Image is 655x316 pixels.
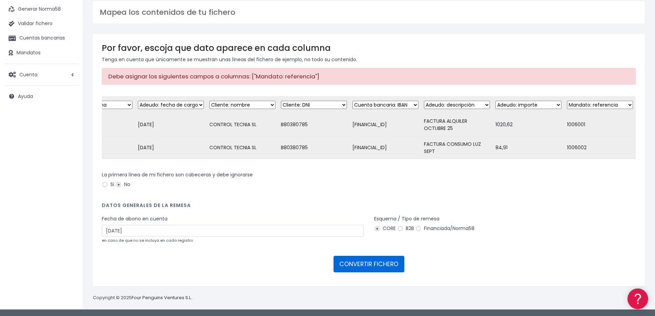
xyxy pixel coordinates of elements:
[493,113,564,136] td: 1020,62
[421,136,493,159] td: FACTURA CONSUMO LUZ SEPT
[207,113,278,136] td: CONTROL TECNIA SL
[100,8,638,17] h3: Mapea los contenidos de tu fichero
[93,294,193,302] p: Copyright © 2025 .
[3,67,79,82] a: Cuenta
[3,2,79,17] a: Generar Norma58
[278,136,350,159] td: B80380785
[3,89,79,103] a: Ayuda
[374,215,439,222] label: Esquema / Tipo de remesa
[18,93,33,100] span: Ayuda
[102,238,193,243] small: en caso de que no se incluya en cada registro
[102,56,636,63] p: Tenga en cuenta que únicamente se muestran unas líneas del fichero de ejemplo, no todo su contenido.
[3,17,79,31] a: Validar fichero
[350,113,421,136] td: [FINANCIAL_ID]
[397,225,414,232] label: B2B
[3,31,79,45] a: Cuentas bancarias
[564,136,636,159] td: 1006002
[374,225,396,232] label: CORE
[132,294,192,301] a: Four Penguins Ventures S.L.
[3,46,79,60] a: Mandatos
[135,136,207,159] td: [DATE]
[19,71,37,78] span: Cuenta
[102,215,167,222] label: Fecha de abono en cuenta
[102,171,253,178] label: La primera línea de mi fichero son cabeceras y debe ignorarse
[102,68,636,85] div: Debe asignar los siguientes campos a columnas: ["Mandato: referencia"]
[102,181,114,188] label: Si
[350,136,421,159] td: [FINANCIAL_ID]
[116,181,130,188] label: No
[415,225,474,232] label: Financiada/Norma58
[278,113,350,136] td: B80380785
[135,113,207,136] td: [DATE]
[493,136,564,159] td: 84,91
[102,203,636,212] h4: Datos generales de la remesa
[334,256,404,272] button: CONVERTIR FICHERO
[421,113,493,136] td: FACTURA ALQUILER OCTUBRE 25
[102,43,636,53] h3: Por favor, escoja que dato aparece en cada columna
[207,136,278,159] td: CONTROL TECNIA SL
[564,113,636,136] td: 1006001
